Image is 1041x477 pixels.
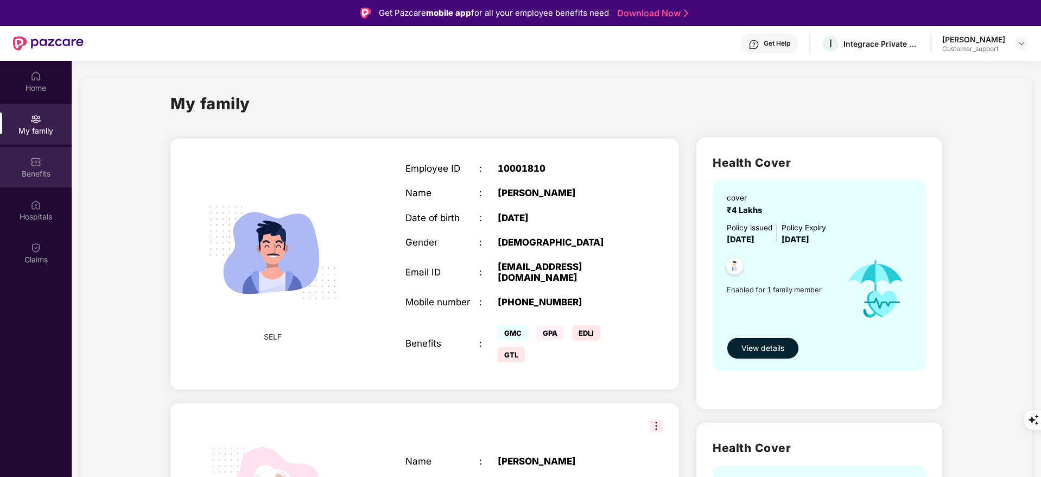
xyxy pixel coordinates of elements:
[405,187,479,198] div: Name
[498,325,528,341] span: GMC
[498,297,627,307] div: [PHONE_NUMBER]
[498,212,627,223] div: [DATE]
[498,187,627,198] div: [PERSON_NAME]
[479,267,498,278] div: :
[170,91,250,116] h1: My family
[479,163,498,174] div: :
[405,297,479,307] div: Mobile number
[479,456,498,467] div: :
[405,456,479,467] div: Name
[572,325,600,341] span: EDLI
[650,419,663,432] img: svg+xml;base64,PHN2ZyB3aWR0aD0iMzIiIGhlaWdodD0iMzIiIHZpZXdCb3g9IjAgMCAzMiAzMiIgZmlsbD0ibm9uZSIgeG...
[942,34,1005,45] div: [PERSON_NAME]
[617,8,685,19] a: Download Now
[498,456,627,467] div: [PERSON_NAME]
[684,8,688,19] img: Stroke
[741,342,784,354] span: View details
[942,45,1005,53] div: Customer_support
[405,338,479,349] div: Benefits
[727,222,772,234] div: Policy issued
[782,222,826,234] div: Policy Expiry
[30,199,41,210] img: svg+xml;base64,PHN2ZyBpZD0iSG9zcGl0YWxzIiB4bWxucz0iaHR0cDovL3d3dy53My5vcmcvMjAwMC9zdmciIHdpZHRoPS...
[498,347,525,362] span: GTL
[405,212,479,223] div: Date of birth
[498,237,627,248] div: [DEMOGRAPHIC_DATA]
[727,235,754,244] span: [DATE]
[264,331,282,343] span: SELF
[479,212,498,223] div: :
[829,37,832,50] span: I
[30,114,41,124] img: svg+xml;base64,PHN2ZyB3aWR0aD0iMjAiIGhlaWdodD0iMjAiIHZpZXdCb3g9IjAgMCAyMCAyMCIgZmlsbD0ibm9uZSIgeG...
[536,325,564,341] span: GPA
[194,174,351,331] img: svg+xml;base64,PHN2ZyB4bWxucz0iaHR0cDovL3d3dy53My5vcmcvMjAwMC9zdmciIHdpZHRoPSIyMjQiIGhlaWdodD0iMT...
[727,284,836,295] span: Enabled for 1 family member
[836,247,916,332] img: icon
[782,235,809,244] span: [DATE]
[479,297,498,307] div: :
[727,205,766,215] span: ₹4 Lakhs
[30,71,41,81] img: svg+xml;base64,PHN2ZyBpZD0iSG9tZSIgeG1sbnM9Imh0dHA6Ly93d3cudzMub3JnLzIwMDAvc3ZnIiB3aWR0aD0iMjAiIG...
[405,237,479,248] div: Gender
[713,439,926,457] h2: Health Cover
[727,192,766,204] div: cover
[498,163,627,174] div: 10001810
[426,8,471,18] strong: mobile app
[721,254,748,281] img: svg+xml;base64,PHN2ZyB4bWxucz0iaHR0cDovL3d3dy53My5vcmcvMjAwMC9zdmciIHdpZHRoPSI0OC45NDMiIGhlaWdodD...
[1017,39,1026,48] img: svg+xml;base64,PHN2ZyBpZD0iRHJvcGRvd24tMzJ4MzIiIHhtbG5zPSJodHRwOi8vd3d3LnczLm9yZy8yMDAwL3N2ZyIgd2...
[405,163,479,174] div: Employee ID
[498,261,627,283] div: [EMAIL_ADDRESS][DOMAIN_NAME]
[30,242,41,253] img: svg+xml;base64,PHN2ZyBpZD0iQ2xhaW0iIHhtbG5zPSJodHRwOi8vd3d3LnczLm9yZy8yMDAwL3N2ZyIgd2lkdGg9IjIwIi...
[30,156,41,167] img: svg+xml;base64,PHN2ZyBpZD0iQmVuZWZpdHMiIHhtbG5zPSJodHRwOi8vd3d3LnczLm9yZy8yMDAwL3N2ZyIgd2lkdGg9Ij...
[727,337,799,359] button: View details
[379,7,609,20] div: Get Pazcare for all your employee benefits need
[479,187,498,198] div: :
[713,154,926,172] h2: Health Cover
[360,8,371,18] img: Logo
[748,39,759,50] img: svg+xml;base64,PHN2ZyBpZD0iSGVscC0zMngzMiIgeG1sbnM9Imh0dHA6Ly93d3cudzMub3JnLzIwMDAvc3ZnIiB3aWR0aD...
[479,237,498,248] div: :
[405,267,479,278] div: Email ID
[13,36,84,51] img: New Pazcare Logo
[479,338,498,349] div: :
[764,39,790,48] div: Get Help
[843,39,919,49] div: Integrace Private Limited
